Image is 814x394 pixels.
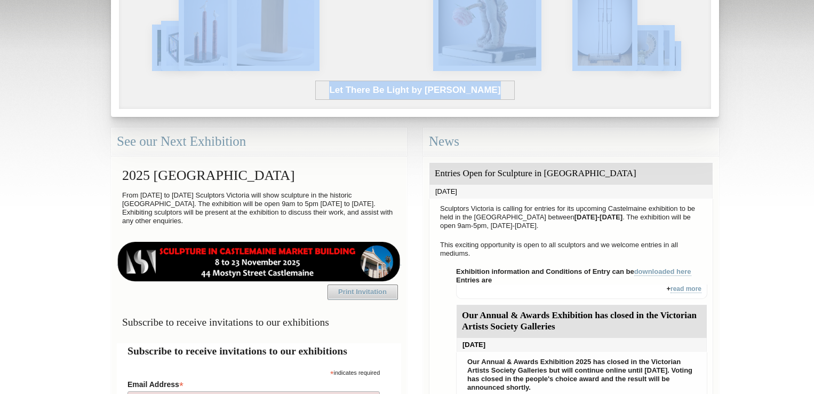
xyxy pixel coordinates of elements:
h2: 2025 [GEOGRAPHIC_DATA] [117,162,401,188]
div: News [423,128,719,156]
div: [DATE] [429,185,713,199]
span: Let There Be Light by [PERSON_NAME] [315,81,515,100]
div: Our Annual & Awards Exhibition has closed in the Victorian Artists Society Galleries [457,305,707,338]
h3: Subscribe to receive invitations to our exhibitions [117,312,401,333]
label: Email Address [127,377,380,390]
p: This exciting opportunity is open to all sculptors and we welcome entries in all mediums. [435,238,707,261]
p: From [DATE] to [DATE] Sculptors Victoria will show sculpture in the historic [GEOGRAPHIC_DATA]. T... [117,188,401,228]
div: + [456,285,707,299]
div: See our Next Exhibition [111,128,407,156]
div: indicates required [127,367,380,377]
a: read more [671,285,701,293]
a: downloaded here [634,267,691,276]
strong: [DATE]-[DATE] [574,213,623,221]
img: castlemaine-ldrbd25v2.png [117,242,401,281]
p: Sculptors Victoria is calling for entries for its upcoming Castelmaine exhibition to be held in t... [435,202,707,233]
div: [DATE] [457,338,707,352]
h2: Subscribe to receive invitations to our exhibitions [127,343,390,359]
img: Lorica Plumata (Chrysus) [620,25,664,71]
strong: Exhibition information and Conditions of Entry can be [456,267,691,276]
div: Entries Open for Sculpture in [GEOGRAPHIC_DATA] [429,163,713,185]
a: Print Invitation [328,285,398,300]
